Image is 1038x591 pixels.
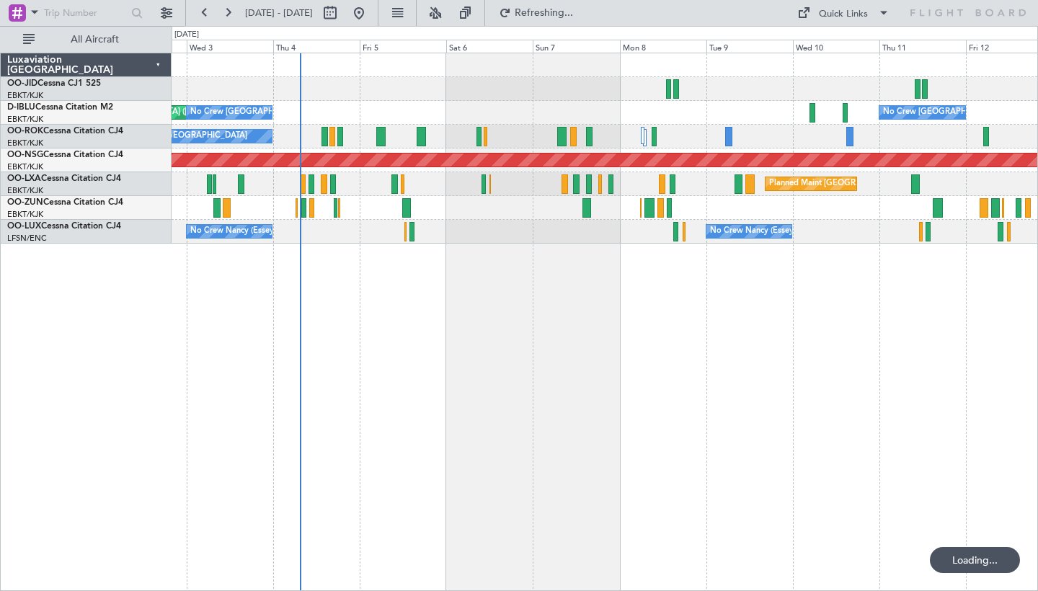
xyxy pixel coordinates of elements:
[446,40,533,53] div: Sat 6
[7,161,43,172] a: EBKT/KJK
[769,173,1030,195] div: Planned Maint [GEOGRAPHIC_DATA] ([GEOGRAPHIC_DATA] National)
[492,1,579,25] button: Refreshing...
[7,103,35,112] span: D-IBLU
[37,35,152,45] span: All Aircraft
[190,221,276,242] div: No Crew Nancy (Essey)
[7,185,43,196] a: EBKT/KJK
[174,29,199,41] div: [DATE]
[7,174,121,183] a: OO-LXACessna Citation CJ4
[7,222,121,231] a: OO-LUXCessna Citation CJ4
[879,40,966,53] div: Thu 11
[7,103,113,112] a: D-IBLUCessna Citation M2
[793,40,879,53] div: Wed 10
[7,198,123,207] a: OO-ZUNCessna Citation CJ4
[7,114,43,125] a: EBKT/KJK
[790,1,897,25] button: Quick Links
[7,151,43,159] span: OO-NSG
[7,90,43,101] a: EBKT/KJK
[7,79,37,88] span: OO-JID
[7,222,41,231] span: OO-LUX
[7,174,41,183] span: OO-LXA
[7,79,101,88] a: OO-JIDCessna CJ1 525
[16,28,156,51] button: All Aircraft
[7,233,47,244] a: LFSN/ENC
[710,221,796,242] div: No Crew Nancy (Essey)
[533,40,619,53] div: Sun 7
[245,6,313,19] span: [DATE] - [DATE]
[187,40,273,53] div: Wed 3
[7,127,43,135] span: OO-ROK
[620,40,706,53] div: Mon 8
[53,102,303,123] div: AOG Maint [GEOGRAPHIC_DATA] ([GEOGRAPHIC_DATA] National)
[273,40,360,53] div: Thu 4
[190,102,432,123] div: No Crew [GEOGRAPHIC_DATA] ([GEOGRAPHIC_DATA] National)
[44,2,127,24] input: Trip Number
[819,7,868,22] div: Quick Links
[360,40,446,53] div: Fri 5
[7,151,123,159] a: OO-NSGCessna Citation CJ4
[7,209,43,220] a: EBKT/KJK
[7,198,43,207] span: OO-ZUN
[7,138,43,148] a: EBKT/KJK
[930,547,1020,573] div: Loading...
[706,40,793,53] div: Tue 9
[7,127,123,135] a: OO-ROKCessna Citation CJ4
[514,8,575,18] span: Refreshing...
